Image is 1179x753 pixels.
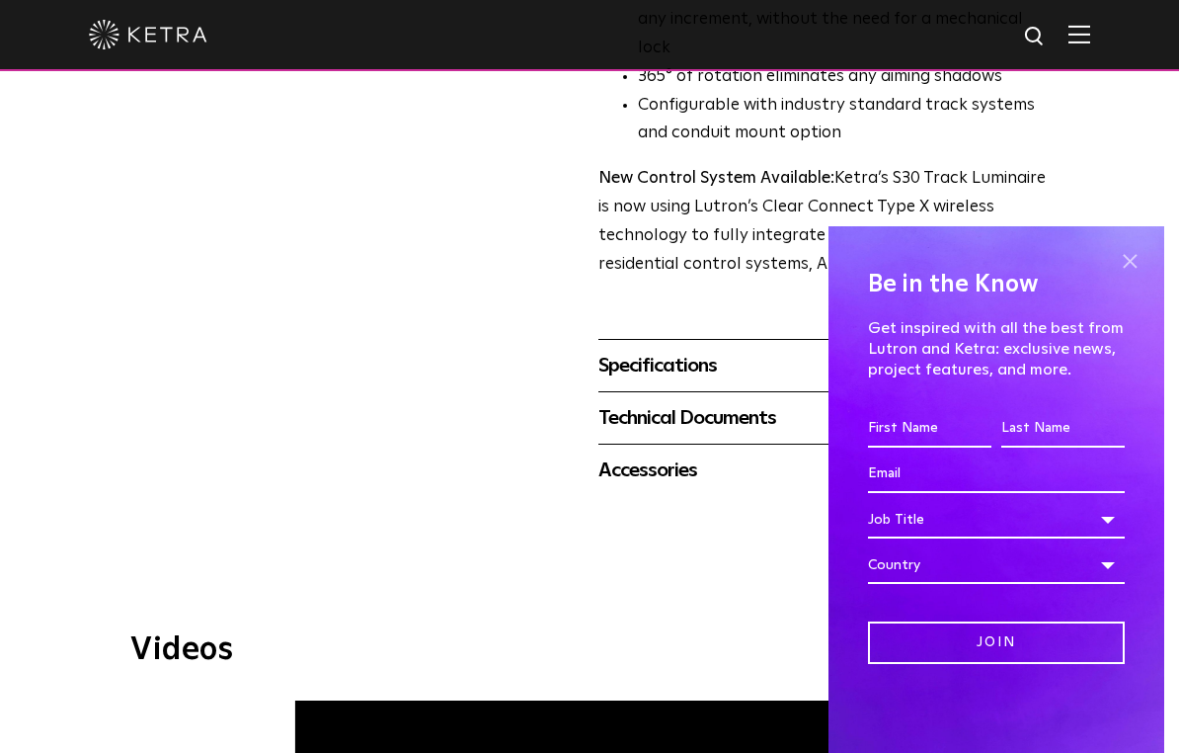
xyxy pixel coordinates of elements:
div: Specifications [598,350,1048,381]
p: Ketra’s S30 Track Luminaire is now using Lutron’s Clear Connect Type X wireless technology to ful... [598,165,1048,280]
input: Email [868,456,1125,493]
h4: Be in the Know [868,266,1125,303]
p: Get inspired with all the best from Lutron and Ketra: exclusive news, project features, and more. [868,318,1125,379]
li: 365° of rotation eliminates any aiming shadows [638,63,1048,92]
img: Hamburger%20Nav.svg [1068,25,1090,43]
li: Configurable with industry standard track systems and conduit mount option [638,92,1048,149]
img: ketra-logo-2019-white [89,20,207,49]
div: Job Title [868,501,1125,539]
strong: New Control System Available: [598,170,834,187]
div: Technical Documents [598,402,1048,434]
input: Join [868,622,1125,664]
h3: Videos [130,634,1049,666]
div: Country [868,546,1125,584]
div: Accessories [598,455,1048,486]
input: First Name [868,410,991,448]
input: Last Name [1001,410,1125,448]
img: search icon [1023,25,1048,49]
